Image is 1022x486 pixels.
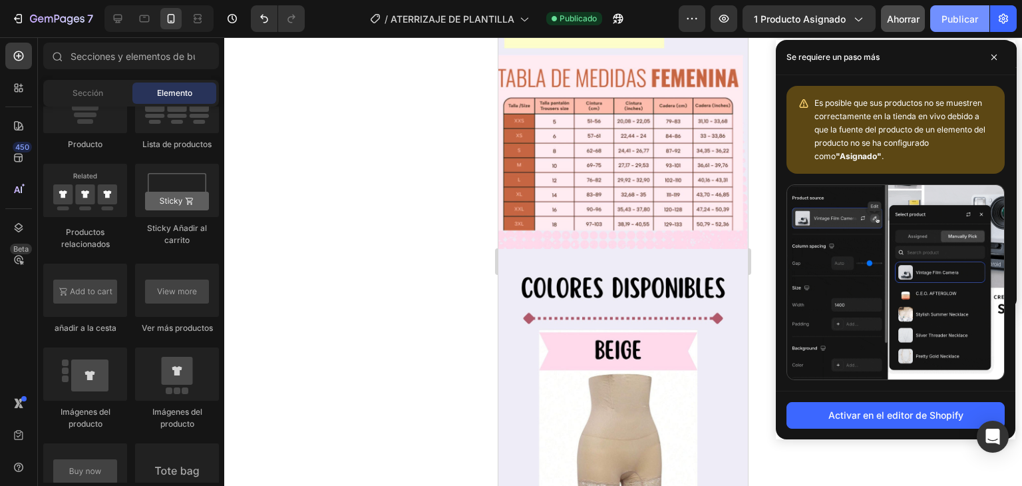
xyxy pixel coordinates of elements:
[882,151,884,161] font: .
[142,323,213,333] font: Ver más productos
[68,139,102,149] font: Producto
[87,12,93,25] font: 7
[754,13,846,25] font: 1 producto asignado
[142,139,212,149] font: Lista de productos
[930,5,989,32] button: Publicar
[828,409,963,421] font: Activar en el editor de Shopify
[61,227,110,249] font: Productos relacionados
[881,5,925,32] button: Ahorrar
[152,407,202,429] font: Imágenes del producto
[941,13,978,25] font: Publicar
[55,323,116,333] font: añadir a la cesta
[887,13,920,25] font: Ahorrar
[560,13,597,23] font: Publicado
[836,151,882,161] font: "Asignado"
[13,244,29,254] font: Beta
[391,13,514,25] font: ATERRIZAJE DE PLANTILLA
[786,402,1005,429] button: Activar en el editor de Shopify
[15,142,29,152] font: 450
[385,13,388,25] font: /
[5,5,99,32] button: 7
[251,5,305,32] div: Deshacer/Rehacer
[73,88,103,98] font: Sección
[814,98,985,161] font: Es posible que sus productos no se muestren correctamente en la tienda en vivo debido a que la fu...
[147,223,207,245] font: Sticky Añadir al carrito
[743,5,876,32] button: 1 producto asignado
[61,407,110,429] font: Imágenes del producto
[157,88,192,98] font: Elemento
[498,37,748,486] iframe: Área de diseño
[43,43,219,69] input: Secciones y elementos de búsqueda
[786,52,880,62] font: Se requiere un paso más
[977,421,1009,453] div: Abrir Intercom Messenger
